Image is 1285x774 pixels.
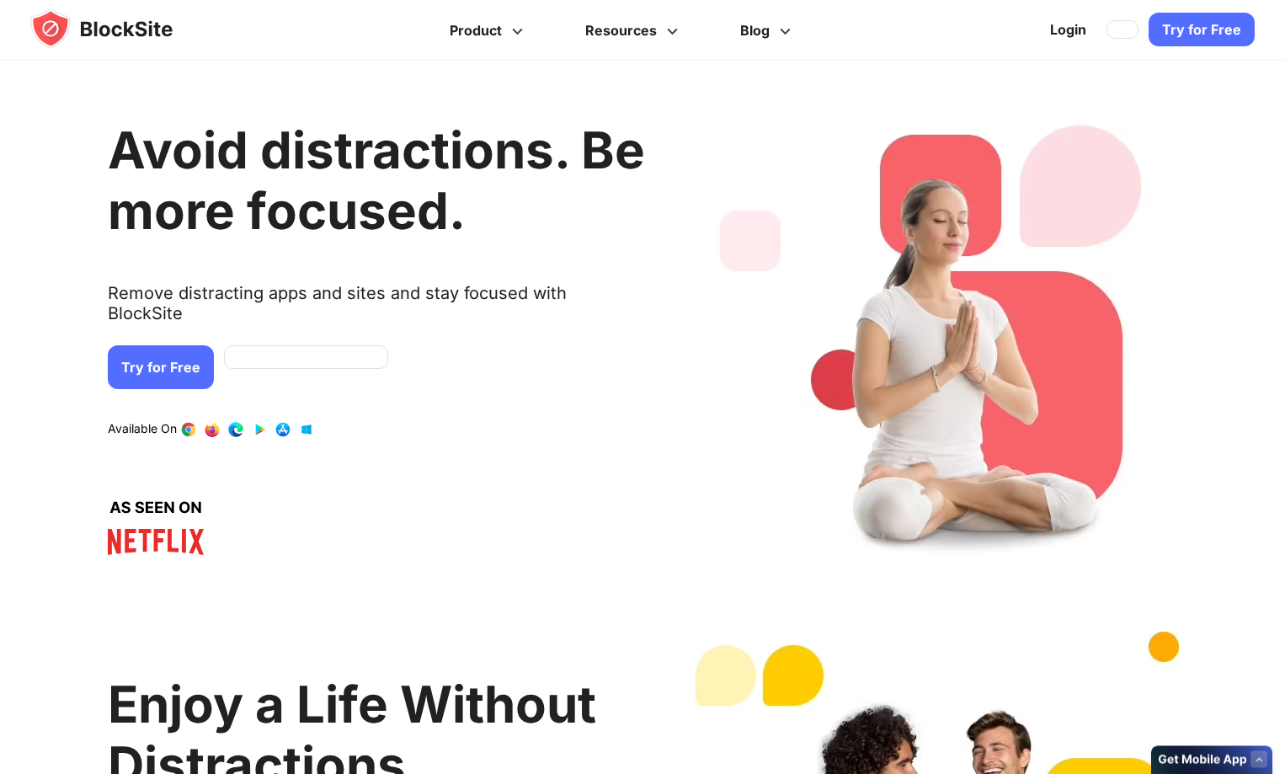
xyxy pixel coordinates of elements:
[30,8,205,49] img: blocksite-icon.5d769676.svg
[108,421,177,438] text: Available On
[1149,13,1255,47] a: Try for Free
[108,120,645,241] h1: Avoid distractions. Be more focused.
[1040,10,1096,51] a: Login
[108,345,214,389] a: Try for Free
[108,283,645,337] text: Remove distracting apps and sites and stay focused with BlockSite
